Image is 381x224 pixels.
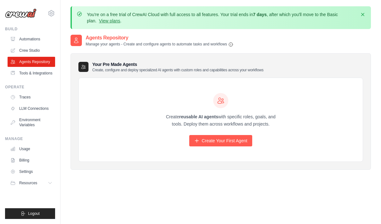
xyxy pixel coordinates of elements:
div: Build [5,27,55,32]
h2: Agents Repository [86,34,233,42]
a: LLM Connections [8,103,55,114]
strong: reusable AI agents [179,114,218,119]
a: Agents Repository [8,57,55,67]
a: Crew Studio [8,45,55,56]
p: Manage your agents - Create and configure agents to automate tasks and workflows [86,42,233,47]
p: Create, configure and deploy specialized AI agents with custom roles and capabilities across your... [92,68,264,73]
span: Logout [28,211,40,216]
a: Settings [8,167,55,177]
h3: Your Pre Made Agents [92,61,264,73]
span: Resources [19,180,37,186]
button: Logout [5,208,55,219]
img: Logo [5,9,37,18]
a: Usage [8,144,55,154]
p: Create with specific roles, goals, and tools. Deploy them across workflows and projects. [160,113,281,128]
strong: 7 days [253,12,267,17]
a: Create Your First Agent [189,135,253,146]
div: Manage [5,136,55,141]
a: Billing [8,155,55,165]
a: View plans [99,18,120,23]
a: Traces [8,92,55,102]
p: You're on a free trial of CrewAI Cloud with full access to all features. Your trial ends in , aft... [87,11,356,24]
button: Resources [8,178,55,188]
div: Operate [5,85,55,90]
a: Tools & Integrations [8,68,55,78]
a: Automations [8,34,55,44]
a: Environment Variables [8,115,55,130]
